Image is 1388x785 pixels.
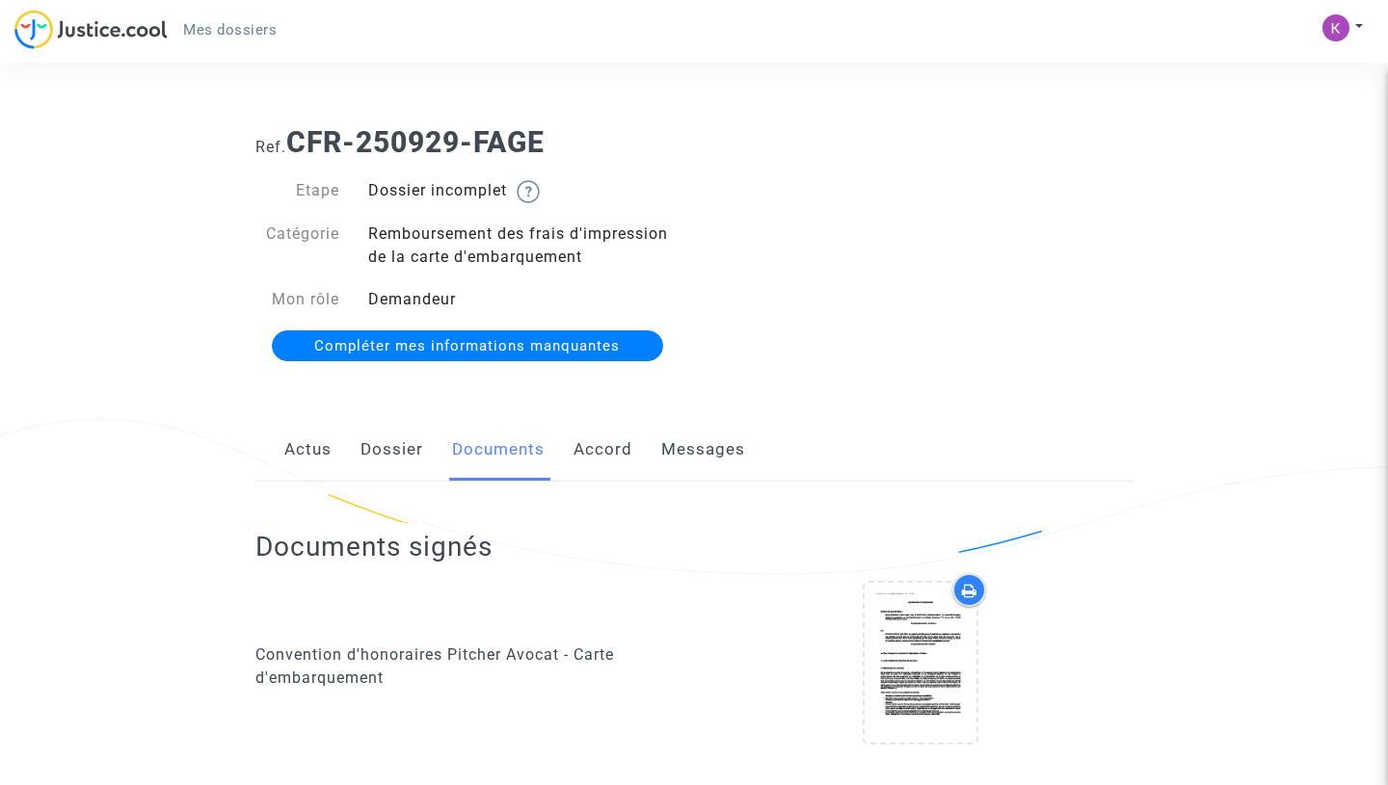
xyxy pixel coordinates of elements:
[661,418,745,482] a: Messages
[241,222,355,269] div: Catégorie
[574,418,632,482] a: Accord
[452,418,545,482] a: Documents
[255,643,681,690] div: Convention d'honoraires Pitcher Avocat - Carte d'embarquement
[241,288,355,311] div: Mon rôle
[354,288,694,311] div: Demandeur
[183,21,277,39] span: Mes dossiers
[1322,14,1349,41] img: ACg8ocIijMQeAJqZoi3oi-17gADgAGuH7tL-5BnXg2Id-bekswrHdQ=s96-c
[255,138,286,156] span: Ref.
[286,125,545,159] b: CFR-250929-FAGE
[14,10,168,49] img: jc-logo.svg
[314,337,620,354] span: Compléter mes informations manquantes
[517,180,540,203] img: help.svg
[241,179,355,203] div: Etape
[284,418,332,482] a: Actus
[360,418,423,482] a: Dossier
[354,222,694,269] div: Remboursement des frais d'impression de la carte d'embarquement
[354,179,694,203] div: Dossier incomplet
[255,530,493,563] h2: Documents signés
[168,15,292,44] a: Mes dossiers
